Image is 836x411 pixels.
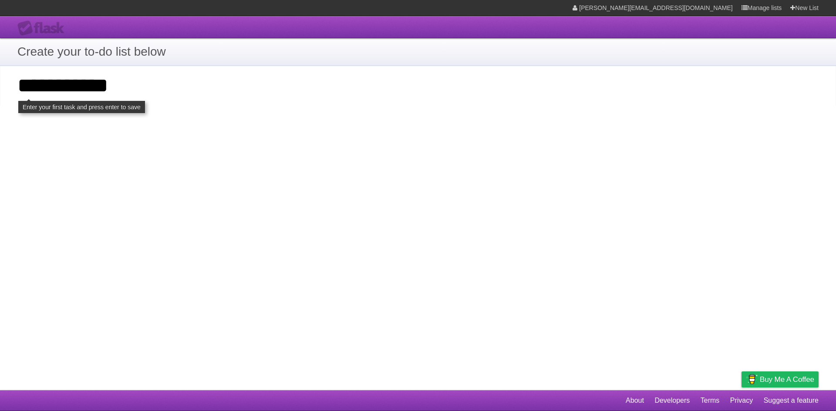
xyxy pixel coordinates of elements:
[626,392,644,409] a: About
[764,392,819,409] a: Suggest a feature
[17,20,70,36] div: Flask
[654,392,690,409] a: Developers
[730,392,753,409] a: Privacy
[701,392,720,409] a: Terms
[17,43,819,61] h1: Create your to-do list below
[760,372,814,387] span: Buy me a coffee
[742,371,819,388] a: Buy me a coffee
[746,372,758,387] img: Buy me a coffee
